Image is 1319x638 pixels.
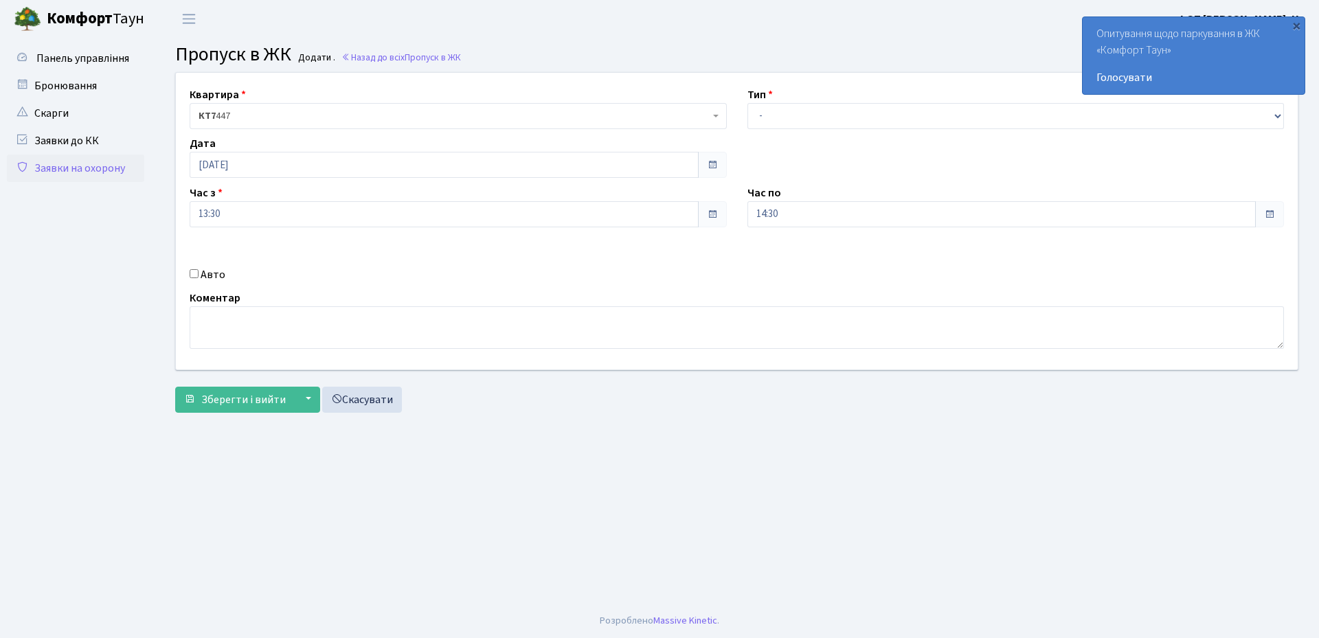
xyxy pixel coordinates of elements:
a: Бронювання [7,72,144,100]
span: <b>КТ7</b>&nbsp;&nbsp;&nbsp;447 [199,109,710,123]
label: Коментар [190,290,240,306]
small: Додати . [295,52,335,64]
span: Панель управління [36,51,129,66]
label: Час по [747,185,781,201]
a: Massive Kinetic [653,613,717,628]
div: × [1289,19,1303,32]
a: Голосувати [1096,69,1291,86]
a: Панель управління [7,45,144,72]
div: Розроблено . [600,613,719,628]
button: Зберегти і вийти [175,387,295,413]
b: ФОП [PERSON_NAME]. Н. [1177,12,1303,27]
a: ФОП [PERSON_NAME]. Н. [1177,11,1303,27]
a: Заявки на охорону [7,155,144,182]
div: Опитування щодо паркування в ЖК «Комфорт Таун» [1083,17,1305,94]
b: КТ7 [199,109,216,123]
a: Назад до всіхПропуск в ЖК [341,51,461,64]
span: <b>КТ7</b>&nbsp;&nbsp;&nbsp;447 [190,103,727,129]
label: Тип [747,87,773,103]
span: Пропуск в ЖК [405,51,461,64]
a: Скарги [7,100,144,127]
button: Переключити навігацію [172,8,206,30]
label: Авто [201,266,225,283]
label: Дата [190,135,216,152]
span: Зберегти і вийти [201,392,286,407]
label: Квартира [190,87,246,103]
b: Комфорт [47,8,113,30]
span: Пропуск в ЖК [175,41,291,68]
span: Таун [47,8,144,31]
label: Час з [190,185,223,201]
a: Скасувати [322,387,402,413]
img: logo.png [14,5,41,33]
a: Заявки до КК [7,127,144,155]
